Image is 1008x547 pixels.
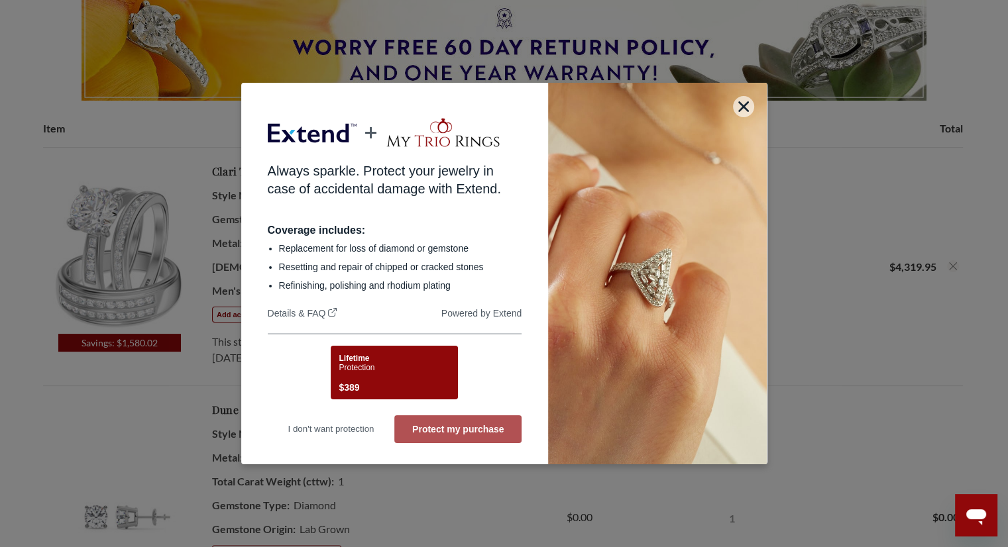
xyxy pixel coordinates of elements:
li: Refinishing, polishing and rhodium plating [279,279,522,292]
span: $389 [339,379,359,395]
img: merchant logo [385,117,501,149]
button: Protect my purchase [394,415,522,443]
div: Powered by Extend [441,308,522,321]
button: I don't want protection [268,415,395,443]
span: Always sparkle. Protect your jewelry in case of accidental damage with Extend. [268,164,501,196]
li: Resetting and repair of chipped or cracked stones [279,260,522,273]
a: Details & FAQ [268,308,337,321]
img: Extend logo [268,113,357,153]
li: Replacement for loss of diamond or gemstone [279,242,522,255]
div: Coverage includes: [268,224,522,236]
span: Protection [339,363,374,372]
button: LifetimeProtection$389 [331,346,458,399]
iframe: Button to launch messaging window [955,494,997,536]
span: Lifetime [339,354,369,363]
